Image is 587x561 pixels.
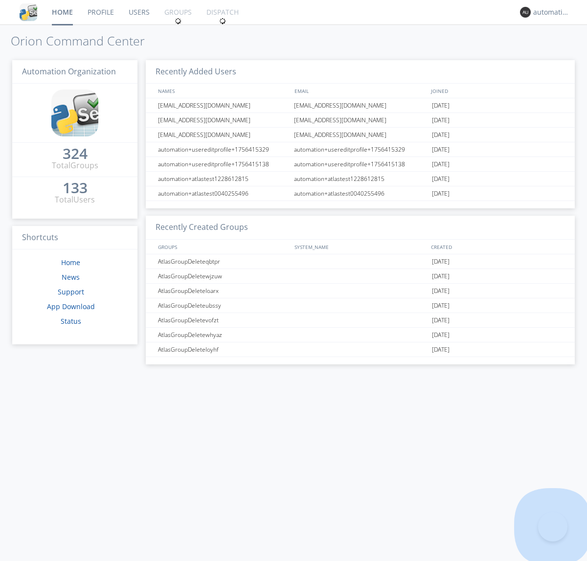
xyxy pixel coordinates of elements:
span: [DATE] [432,313,450,328]
div: [EMAIL_ADDRESS][DOMAIN_NAME] [156,128,291,142]
div: automation+atlastest0040255496 [292,186,429,201]
div: JOINED [429,84,565,98]
span: [DATE] [432,328,450,342]
img: spin.svg [219,18,226,24]
a: AtlasGroupDeleteqbtpr[DATE] [146,254,575,269]
div: automation+atlas0004 [533,7,570,17]
div: automation+usereditprofile+1756415138 [156,157,291,171]
div: [EMAIL_ADDRESS][DOMAIN_NAME] [292,113,429,127]
a: automation+atlastest1228612815automation+atlastest1228612815[DATE] [146,172,575,186]
span: [DATE] [432,98,450,113]
a: Support [58,287,84,296]
a: 133 [63,183,88,194]
img: cddb5a64eb264b2086981ab96f4c1ba7 [51,90,98,136]
h3: Shortcuts [12,226,137,250]
div: CREATED [429,240,565,254]
div: AtlasGroupDeleteloarx [156,284,291,298]
a: AtlasGroupDeleteloyhf[DATE] [146,342,575,357]
div: SYSTEM_NAME [292,240,429,254]
span: [DATE] [432,254,450,269]
div: AtlasGroupDeleteloyhf [156,342,291,357]
div: [EMAIL_ADDRESS][DOMAIN_NAME] [156,113,291,127]
div: AtlasGroupDeletevofzt [156,313,291,327]
img: spin.svg [175,18,181,24]
span: [DATE] [432,142,450,157]
a: AtlasGroupDeleteloarx[DATE] [146,284,575,298]
a: AtlasGroupDeletewhyaz[DATE] [146,328,575,342]
div: [EMAIL_ADDRESS][DOMAIN_NAME] [292,128,429,142]
span: [DATE] [432,157,450,172]
a: [EMAIL_ADDRESS][DOMAIN_NAME][EMAIL_ADDRESS][DOMAIN_NAME][DATE] [146,113,575,128]
span: [DATE] [432,128,450,142]
span: [DATE] [432,113,450,128]
span: [DATE] [432,342,450,357]
a: AtlasGroupDeleteubssy[DATE] [146,298,575,313]
div: AtlasGroupDeleteubssy [156,298,291,313]
img: 373638.png [520,7,531,18]
a: AtlasGroupDeletewjzuw[DATE] [146,269,575,284]
a: [EMAIL_ADDRESS][DOMAIN_NAME][EMAIL_ADDRESS][DOMAIN_NAME][DATE] [146,128,575,142]
span: [DATE] [432,284,450,298]
div: Total Groups [52,160,98,171]
span: [DATE] [432,172,450,186]
a: AtlasGroupDeletevofzt[DATE] [146,313,575,328]
a: News [62,272,80,282]
a: App Download [47,302,95,311]
span: [DATE] [432,269,450,284]
a: 324 [63,149,88,160]
h3: Recently Added Users [146,60,575,84]
div: automation+atlastest0040255496 [156,186,291,201]
div: automation+atlastest1228612815 [292,172,429,186]
img: cddb5a64eb264b2086981ab96f4c1ba7 [20,3,37,21]
a: automation+usereditprofile+1756415138automation+usereditprofile+1756415138[DATE] [146,157,575,172]
span: [DATE] [432,298,450,313]
div: GROUPS [156,240,290,254]
a: Status [61,316,81,326]
a: Home [61,258,80,267]
div: Total Users [55,194,95,205]
div: AtlasGroupDeletewhyaz [156,328,291,342]
div: automation+usereditprofile+1756415329 [156,142,291,157]
div: automation+atlastest1228612815 [156,172,291,186]
div: automation+usereditprofile+1756415138 [292,157,429,171]
div: AtlasGroupDeleteqbtpr [156,254,291,269]
div: [EMAIL_ADDRESS][DOMAIN_NAME] [156,98,291,112]
div: 324 [63,149,88,158]
div: AtlasGroupDeletewjzuw [156,269,291,283]
a: [EMAIL_ADDRESS][DOMAIN_NAME][EMAIL_ADDRESS][DOMAIN_NAME][DATE] [146,98,575,113]
h3: Recently Created Groups [146,216,575,240]
div: [EMAIL_ADDRESS][DOMAIN_NAME] [292,98,429,112]
div: automation+usereditprofile+1756415329 [292,142,429,157]
div: NAMES [156,84,290,98]
div: EMAIL [292,84,429,98]
a: automation+usereditprofile+1756415329automation+usereditprofile+1756415329[DATE] [146,142,575,157]
div: 133 [63,183,88,193]
iframe: Toggle Customer Support [538,512,567,541]
span: [DATE] [432,186,450,201]
span: Automation Organization [22,66,116,77]
a: automation+atlastest0040255496automation+atlastest0040255496[DATE] [146,186,575,201]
